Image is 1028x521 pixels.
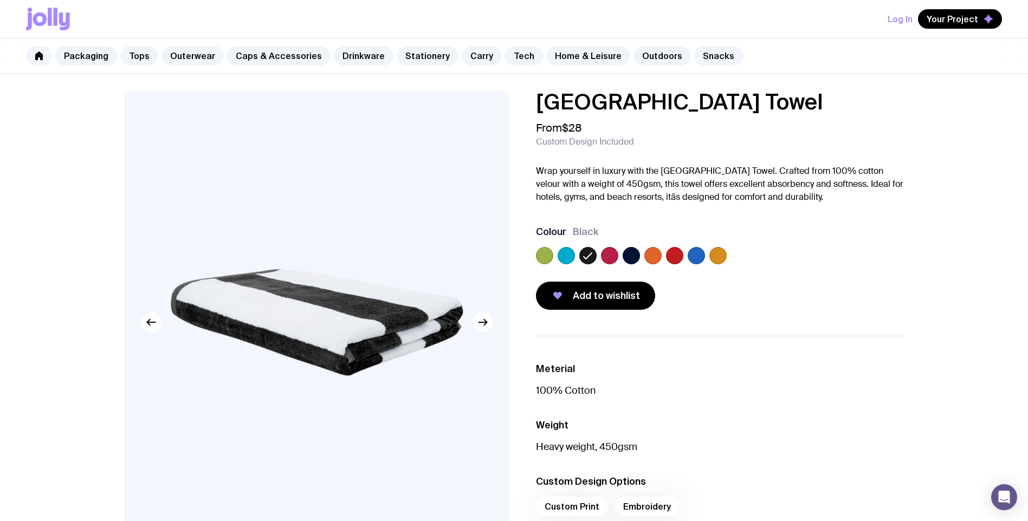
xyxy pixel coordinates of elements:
[888,9,913,29] button: Log In
[536,121,582,134] span: From
[55,46,117,66] a: Packaging
[397,46,458,66] a: Stationery
[161,46,224,66] a: Outerwear
[536,91,904,113] h1: [GEOGRAPHIC_DATA] Towel
[536,440,904,453] p: Heavy weight, 450gsm
[536,282,655,310] button: Add to wishlist
[536,165,904,204] p: Wrap yourself in luxury with the [GEOGRAPHIC_DATA] Towel. Crafted from 100% cotton velour with a ...
[546,46,630,66] a: Home & Leisure
[918,9,1002,29] button: Your Project
[536,225,566,238] h3: Colour
[227,46,331,66] a: Caps & Accessories
[991,484,1017,510] div: Open Intercom Messenger
[573,289,640,302] span: Add to wishlist
[536,419,904,432] h3: Weight
[573,225,599,238] span: Black
[536,136,634,147] span: Custom Design Included
[694,46,743,66] a: Snacks
[562,121,582,135] span: $28
[505,46,543,66] a: Tech
[927,14,978,24] span: Your Project
[633,46,691,66] a: Outdoors
[462,46,502,66] a: Carry
[334,46,393,66] a: Drinkware
[120,46,158,66] a: Tops
[536,362,904,375] h3: Meterial
[536,475,904,488] h3: Custom Design Options
[536,384,904,397] p: 100% Cotton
